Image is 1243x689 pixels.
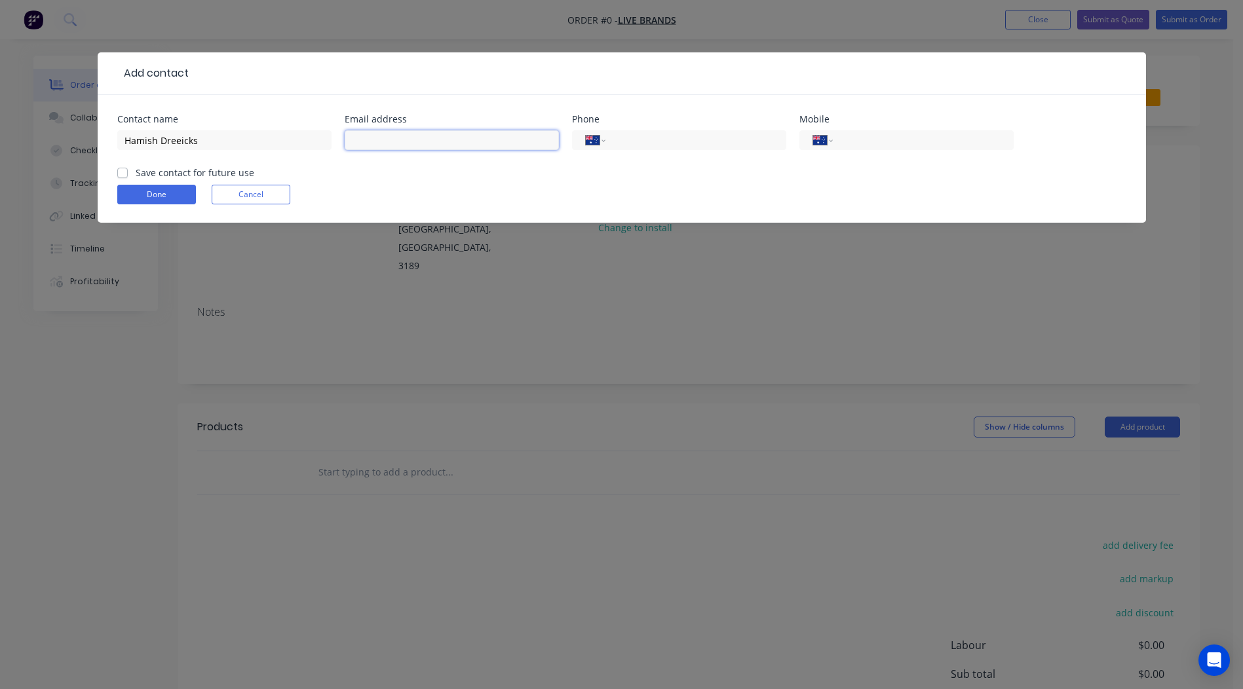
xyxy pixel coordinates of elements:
div: Phone [572,115,786,124]
div: Contact name [117,115,332,124]
label: Save contact for future use [136,166,254,179]
div: Email address [345,115,559,124]
div: Open Intercom Messenger [1198,644,1230,676]
button: Cancel [212,185,290,204]
div: Add contact [117,65,189,81]
button: Done [117,185,196,204]
div: Mobile [799,115,1014,124]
